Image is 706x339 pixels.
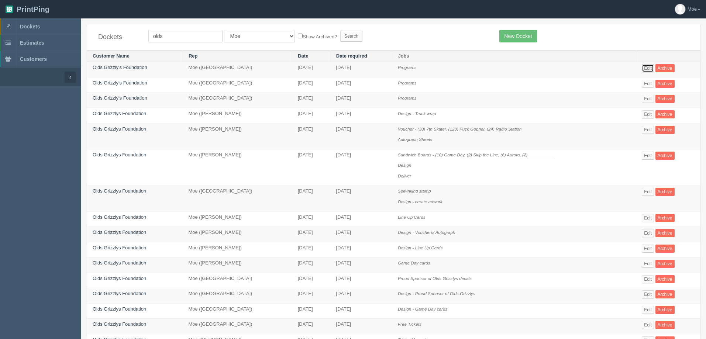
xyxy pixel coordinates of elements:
td: [DATE] [330,77,392,93]
td: [DATE] [292,242,331,257]
a: Edit [642,126,654,134]
i: Design - Truck wrap [398,111,436,116]
input: Show Archived? [298,34,303,38]
i: Free Tickets [398,322,421,326]
i: Programs [398,80,417,85]
a: Edit [642,306,654,314]
td: Moe ([PERSON_NAME]) [183,211,292,227]
i: Programs [398,65,417,70]
a: Olds Grizzlys Foundation [93,214,146,220]
a: Olds Grizzly's Foundation [93,65,147,70]
span: Estimates [20,40,44,46]
td: [DATE] [292,257,331,273]
td: Moe ([GEOGRAPHIC_DATA]) [183,303,292,319]
td: [DATE] [330,123,392,149]
span: Dockets [20,24,40,30]
td: Moe ([PERSON_NAME]) [183,123,292,149]
i: Game Day cards [398,260,430,265]
a: Edit [642,80,654,88]
a: Archive [655,321,675,329]
label: Show Archived? [298,32,337,41]
img: logo-3e63b451c926e2ac314895c53de4908e5d424f24456219fb08d385ab2e579770.png [6,6,13,13]
a: New Docket [499,30,537,42]
td: Moe ([GEOGRAPHIC_DATA]) [183,93,292,108]
a: Olds Grizzlys Foundation [93,321,146,327]
i: Voucher - (30) 7th Skater, (120) Puck Gopher, (24) Radio Station [398,127,521,131]
a: Edit [642,245,654,253]
a: Olds Grizzlys Foundation [93,306,146,312]
td: [DATE] [330,319,392,334]
i: Design - Game Day cards [398,307,447,311]
i: Line Up Cards [398,215,426,219]
a: Edit [642,260,654,268]
a: Archive [655,64,675,72]
i: Design [398,163,411,167]
td: [DATE] [292,303,331,319]
a: Customer Name [93,53,130,59]
input: Search [340,31,362,42]
td: [DATE] [292,93,331,108]
a: Archive [655,229,675,237]
td: Moe ([GEOGRAPHIC_DATA]) [183,186,292,211]
a: Edit [642,110,654,118]
i: Design - Line Up Cards [398,245,442,250]
td: Moe ([GEOGRAPHIC_DATA]) [183,77,292,93]
a: Edit [642,321,654,329]
a: Olds Grizzly's Foundation [93,95,147,101]
td: [DATE] [292,186,331,211]
a: Olds Grizzlys Foundation [93,276,146,281]
td: [DATE] [330,227,392,242]
a: Archive [655,260,675,268]
a: Edit [642,229,654,237]
a: Olds Grizzlys Foundation [93,229,146,235]
a: Date required [336,53,367,59]
span: Customers [20,56,47,62]
h4: Dockets [98,34,137,41]
td: [DATE] [292,227,331,242]
a: Edit [642,290,654,298]
i: Self-inking stamp [398,188,431,193]
a: Archive [655,110,675,118]
i: Design - Vouchers/ Autograph [398,230,455,235]
i: Programs [398,96,417,100]
a: Olds Grizzlys Foundation [93,245,146,250]
td: [DATE] [330,303,392,319]
td: [DATE] [330,242,392,257]
i: Sandwich Boards - (10) Game Day, (2) Skip the Line, (6) Aurora, (2)___________ [398,152,554,157]
td: [DATE] [292,77,331,93]
td: [DATE] [292,108,331,124]
a: Archive [655,290,675,298]
a: Edit [642,188,654,196]
a: Olds Grizzlys Foundation [93,111,146,116]
a: Olds Grizzlys Foundation [93,188,146,194]
td: [DATE] [330,273,392,288]
td: Moe ([PERSON_NAME]) [183,149,292,186]
a: Edit [642,275,654,283]
td: [DATE] [292,149,331,186]
td: Moe ([GEOGRAPHIC_DATA]) [183,288,292,304]
a: Edit [642,64,654,72]
td: [DATE] [292,273,331,288]
i: Proud Sponsor of Olds Grizzlys decals [398,276,472,281]
td: [DATE] [292,288,331,304]
td: [DATE] [330,149,392,186]
a: Olds Grizzly's Foundation [93,80,147,86]
a: Date [298,53,308,59]
a: Olds Grizzlys Foundation [93,260,146,266]
a: Archive [655,275,675,283]
td: Moe ([PERSON_NAME]) [183,257,292,273]
td: Moe ([PERSON_NAME]) [183,227,292,242]
th: Jobs [392,50,636,62]
a: Archive [655,152,675,160]
i: Deliver [398,173,411,178]
a: Rep [189,53,198,59]
td: [DATE] [292,62,331,77]
td: [DATE] [292,211,331,227]
td: [DATE] [330,288,392,304]
td: [DATE] [330,257,392,273]
a: Edit [642,95,654,103]
td: [DATE] [292,123,331,149]
td: [DATE] [330,62,392,77]
i: Autograph Sheets [398,137,433,142]
input: Customer Name [148,30,223,42]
